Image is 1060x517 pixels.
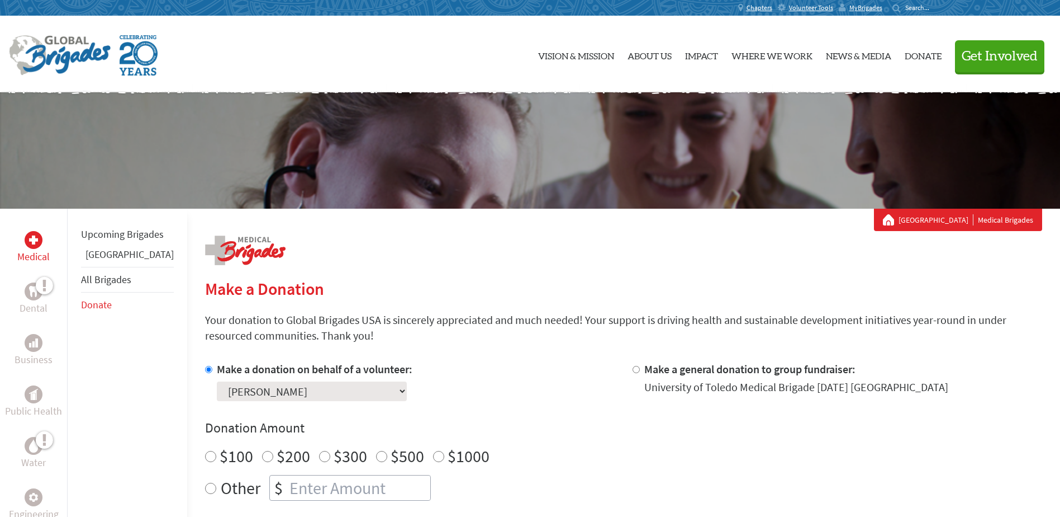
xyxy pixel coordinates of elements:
label: $500 [391,445,424,467]
div: Medical Brigades [883,214,1033,225]
div: Business [25,334,42,352]
p: Dental [20,300,47,316]
label: $200 [277,445,310,467]
label: $100 [220,445,253,467]
a: WaterWater [21,437,46,471]
img: Water [29,439,38,452]
span: Chapters [747,3,772,12]
a: [GEOGRAPHIC_DATA] [85,248,174,261]
span: MyBrigades [849,3,882,12]
a: Donate [81,298,112,311]
div: $ [270,476,287,500]
div: Public Health [25,386,42,403]
label: $300 [334,445,367,467]
a: All Brigades [81,273,131,286]
a: About Us [628,25,672,83]
li: Upcoming Brigades [81,222,174,247]
span: Get Involved [962,50,1038,63]
img: Public Health [29,389,38,400]
a: Public HealthPublic Health [5,386,62,419]
p: Public Health [5,403,62,419]
a: Upcoming Brigades [81,228,164,241]
img: Medical [29,236,38,245]
h2: Make a Donation [205,279,1042,299]
input: Search... [905,3,937,12]
img: Global Brigades Celebrating 20 Years [120,35,158,76]
p: Business [15,352,53,368]
img: Business [29,339,38,347]
button: Get Involved [955,40,1044,72]
div: Medical [25,231,42,249]
li: Guatemala [81,247,174,267]
div: Dental [25,283,42,300]
h4: Donation Amount [205,419,1042,437]
a: News & Media [826,25,891,83]
label: Other [221,475,260,501]
img: Global Brigades Logo [9,35,111,76]
a: Where We Work [731,25,812,83]
label: $1000 [448,445,489,467]
a: [GEOGRAPHIC_DATA] [899,214,973,225]
li: Donate [81,293,174,317]
div: University of Toledo Medical Brigade [DATE] [GEOGRAPHIC_DATA] [644,379,948,395]
a: DentalDental [20,283,47,316]
img: Engineering [29,493,38,502]
p: Your donation to Global Brigades USA is sincerely appreciated and much needed! Your support is dr... [205,312,1042,344]
p: Medical [17,249,50,265]
img: Dental [29,286,38,297]
span: Volunteer Tools [789,3,833,12]
label: Make a donation on behalf of a volunteer: [217,362,412,376]
img: logo-medical.png [205,236,286,265]
a: MedicalMedical [17,231,50,265]
input: Enter Amount [287,476,430,500]
label: Make a general donation to group fundraiser: [644,362,855,376]
a: Donate [905,25,942,83]
p: Water [21,455,46,471]
a: Vision & Mission [538,25,614,83]
div: Water [25,437,42,455]
li: All Brigades [81,267,174,293]
a: Impact [685,25,718,83]
a: BusinessBusiness [15,334,53,368]
div: Engineering [25,488,42,506]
